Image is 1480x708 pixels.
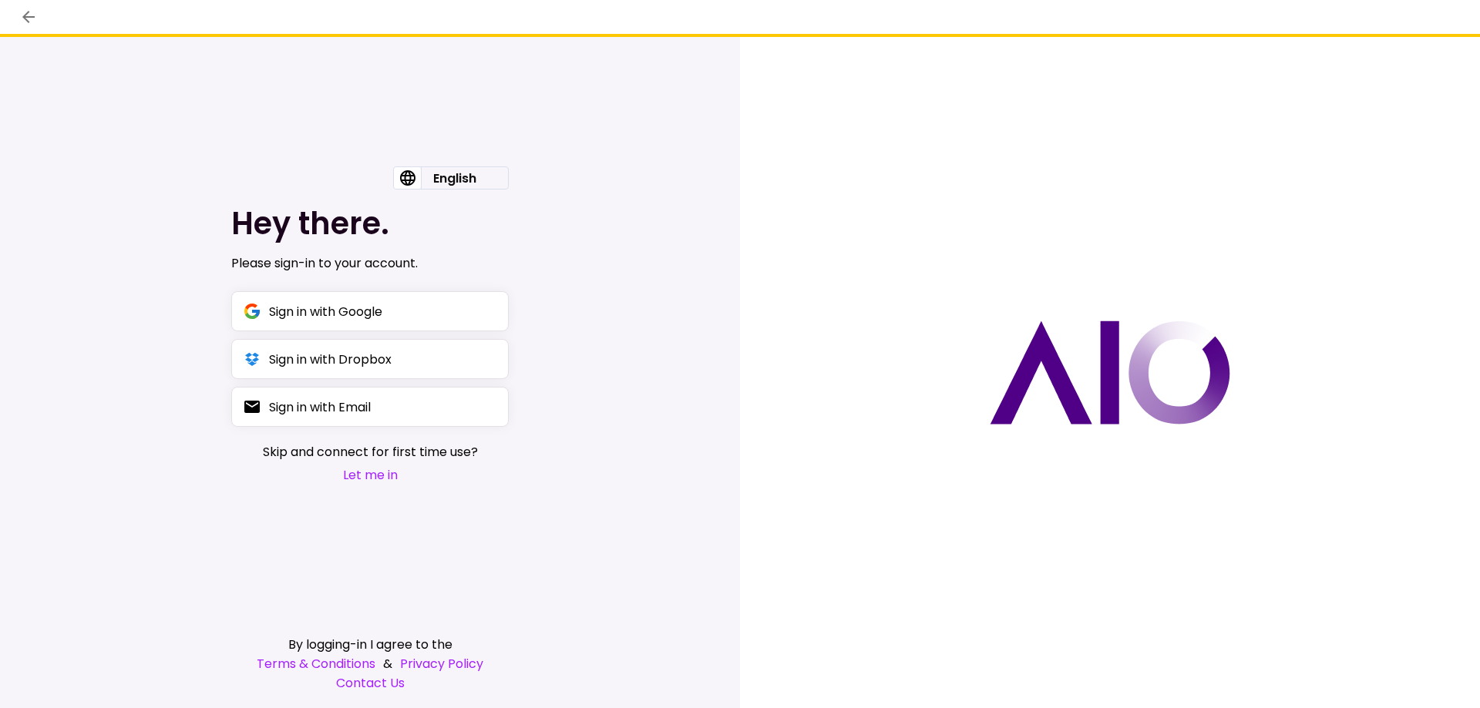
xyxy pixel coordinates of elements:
[231,291,509,331] button: Sign in with Google
[231,635,509,654] div: By logging-in I agree to the
[231,387,509,427] button: Sign in with Email
[269,350,392,369] div: Sign in with Dropbox
[269,302,382,321] div: Sign in with Google
[231,673,509,693] a: Contact Us
[231,654,509,673] div: &
[231,254,509,273] div: Please sign-in to your account.
[257,654,375,673] a: Terms & Conditions
[269,398,371,417] div: Sign in with Email
[231,339,509,379] button: Sign in with Dropbox
[990,320,1230,424] img: AIO logo
[263,442,478,461] span: Skip and connect for first time use?
[421,167,489,189] div: English
[231,205,509,242] h1: Hey there.
[15,4,42,30] button: back
[263,465,478,485] button: Let me in
[400,654,483,673] a: Privacy Policy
